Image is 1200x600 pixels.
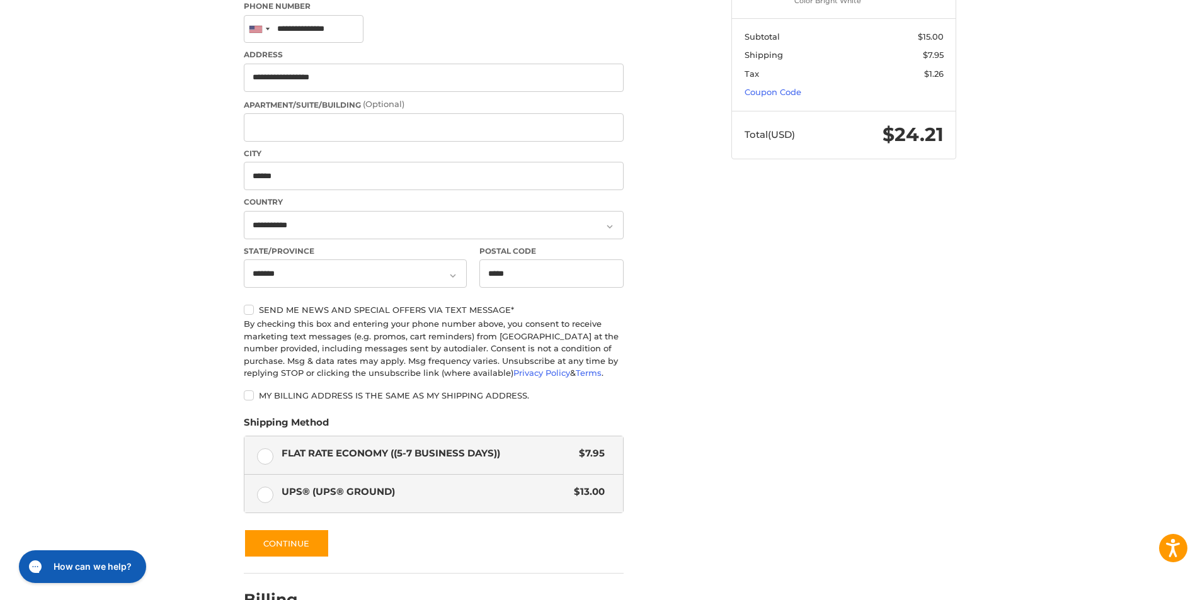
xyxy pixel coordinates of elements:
[923,50,944,60] span: $7.95
[924,69,944,79] span: $1.26
[244,416,329,436] legend: Shipping Method
[513,368,570,378] a: Privacy Policy
[244,529,329,558] button: Continue
[244,1,624,12] label: Phone Number
[282,446,573,461] span: Flat Rate Economy ((5-7 Business Days))
[244,318,624,380] div: By checking this box and entering your phone number above, you consent to receive marketing text ...
[918,31,944,42] span: $15.00
[282,485,568,499] span: UPS® (UPS® Ground)
[745,69,759,79] span: Tax
[479,246,624,257] label: Postal Code
[745,31,780,42] span: Subtotal
[745,87,801,97] a: Coupon Code
[244,16,273,43] div: United States: +1
[568,485,605,499] span: $13.00
[244,390,624,400] label: My billing address is the same as my shipping address.
[745,128,795,140] span: Total (USD)
[576,368,602,378] a: Terms
[363,99,404,109] small: (Optional)
[244,49,624,60] label: Address
[745,50,783,60] span: Shipping
[244,98,624,111] label: Apartment/Suite/Building
[244,148,624,159] label: City
[244,196,624,208] label: Country
[244,305,624,315] label: Send me news and special offers via text message*
[883,123,944,146] span: $24.21
[13,546,150,587] iframe: Gorgias live chat messenger
[573,446,605,461] span: $7.95
[244,246,467,257] label: State/Province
